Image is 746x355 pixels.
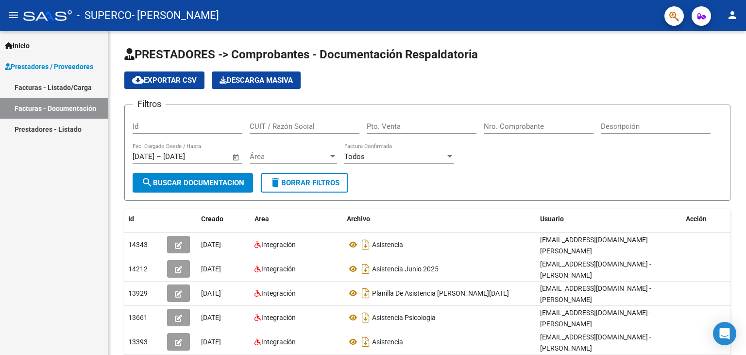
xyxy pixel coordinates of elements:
[372,314,436,321] span: Asistencia Psicologia
[212,71,301,89] app-download-masive: Descarga masiva de comprobantes (adjuntos)
[124,71,204,89] button: Exportar CSV
[128,265,148,273] span: 14212
[128,289,148,297] span: 13929
[231,152,242,163] button: Open calendar
[156,152,161,161] span: –
[128,241,148,248] span: 14343
[77,5,132,26] span: - SUPERCO
[197,209,251,230] datatable-header-cell: Creado
[141,177,153,188] mat-icon: search
[8,9,19,21] mat-icon: menu
[201,338,221,346] span: [DATE]
[686,215,707,223] span: Acción
[133,152,154,161] input: Fecha inicio
[220,76,293,85] span: Descarga Masiva
[124,209,163,230] datatable-header-cell: Id
[713,322,736,345] div: Open Intercom Messenger
[133,97,166,111] h3: Filtros
[359,310,372,325] i: Descargar documento
[261,265,296,273] span: Integración
[128,338,148,346] span: 13393
[727,9,738,21] mat-icon: person
[372,289,509,297] span: Planilla De Asistencia [PERSON_NAME][DATE]
[132,74,144,86] mat-icon: cloud_download
[201,215,223,223] span: Creado
[261,314,296,321] span: Integración
[270,178,339,187] span: Borrar Filtros
[124,48,478,61] span: PRESTADORES -> Comprobantes - Documentación Respaldatoria
[270,177,281,188] mat-icon: delete
[201,314,221,321] span: [DATE]
[128,215,134,223] span: Id
[212,71,301,89] button: Descarga Masiva
[536,209,682,230] datatable-header-cell: Usuario
[359,261,372,277] i: Descargar documento
[540,309,651,328] span: [EMAIL_ADDRESS][DOMAIN_NAME] - [PERSON_NAME]
[128,314,148,321] span: 13661
[261,289,296,297] span: Integración
[682,209,730,230] datatable-header-cell: Acción
[372,265,439,273] span: Asistencia Junio 2025
[359,334,372,350] i: Descargar documento
[251,209,343,230] datatable-header-cell: Area
[372,338,403,346] span: Asistencia
[163,152,210,161] input: Fecha fin
[343,209,536,230] datatable-header-cell: Archivo
[254,215,269,223] span: Area
[132,5,219,26] span: - [PERSON_NAME]
[540,260,651,279] span: [EMAIL_ADDRESS][DOMAIN_NAME] - [PERSON_NAME]
[359,285,372,301] i: Descargar documento
[359,237,372,252] i: Descargar documento
[344,152,365,161] span: Todos
[250,152,328,161] span: Área
[261,173,348,193] button: Borrar Filtros
[201,265,221,273] span: [DATE]
[133,173,253,193] button: Buscar Documentacion
[201,241,221,248] span: [DATE]
[261,241,296,248] span: Integración
[540,215,564,223] span: Usuario
[540,236,651,255] span: [EMAIL_ADDRESS][DOMAIN_NAME] - [PERSON_NAME]
[540,333,651,352] span: [EMAIL_ADDRESS][DOMAIN_NAME] - [PERSON_NAME]
[372,241,403,248] span: Asistencia
[5,61,93,72] span: Prestadores / Proveedores
[347,215,370,223] span: Archivo
[132,76,197,85] span: Exportar CSV
[201,289,221,297] span: [DATE]
[540,284,651,303] span: [EMAIL_ADDRESS][DOMAIN_NAME] - [PERSON_NAME]
[141,178,244,187] span: Buscar Documentacion
[261,338,296,346] span: Integración
[5,40,30,51] span: Inicio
